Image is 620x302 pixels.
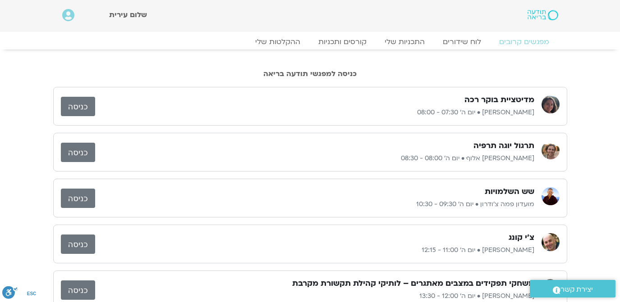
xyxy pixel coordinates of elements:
p: [PERSON_NAME] • יום ה׳ 07:30 - 08:00 [95,107,534,118]
img: מועדון פמה צ'ודרון [542,187,560,205]
p: [PERSON_NAME] אלוף • יום ה׳ 08:00 - 08:30 [95,153,534,164]
a: כניסה [61,234,95,254]
p: [PERSON_NAME] • יום ה׳ 11:00 - 12:15 [95,245,534,256]
img: קרן גל [542,95,560,113]
a: כניסה [61,97,95,116]
h3: צ'י קונג [509,232,534,243]
a: התכניות שלי [376,37,434,46]
a: כניסה [61,189,95,208]
img: אריאל מירוז [542,233,560,251]
span: שלום עירית [109,10,147,20]
p: [PERSON_NAME] • יום ה׳ 12:00 - 13:30 [95,291,534,302]
nav: Menu [62,37,558,46]
h3: משחקי תפקידים במצבים מאתגרים – לותיקי קהילת תקשורת מקרבת [292,278,534,289]
h3: תרגול יוגה תרפיה [473,140,534,151]
h3: שש השלמויות [485,186,534,197]
a: לוח שידורים [434,37,490,46]
a: כניסה [61,280,95,300]
a: כניסה [61,143,95,162]
h2: כניסה למפגשי תודעה בריאה [53,70,567,78]
a: קורסים ותכניות [309,37,376,46]
h3: מדיטציית בוקר רכה [464,95,534,105]
span: יצירת קשר [560,284,593,296]
a: יצירת קשר [530,280,615,297]
img: קרן בן אור אלוף [542,141,560,159]
a: מפגשים קרובים [490,37,558,46]
a: ההקלטות שלי [246,37,309,46]
p: מועדון פמה צ'ודרון • יום ה׳ 09:30 - 10:30 [95,199,534,210]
